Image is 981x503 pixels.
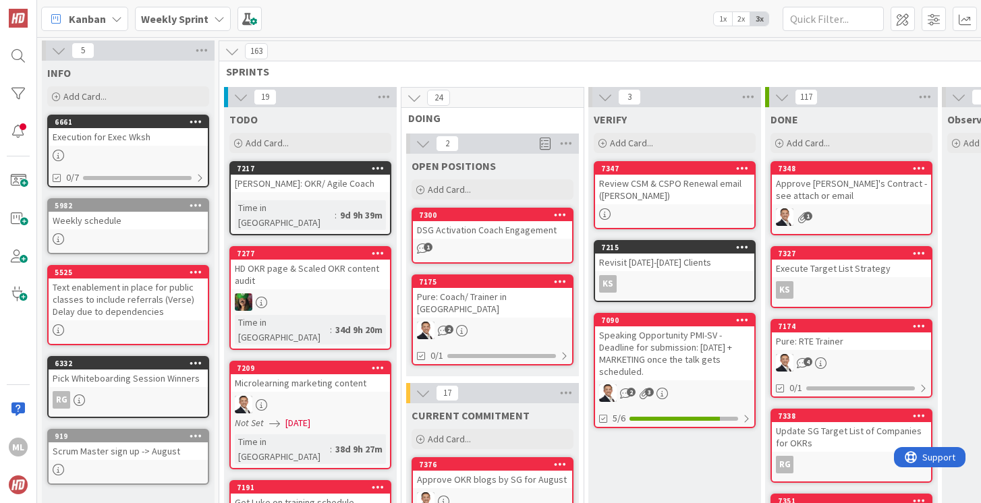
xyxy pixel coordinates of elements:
[772,281,931,299] div: KS
[424,243,432,251] span: 1
[235,417,264,429] i: Not Set
[254,89,277,105] span: 19
[235,293,252,311] img: SL
[330,442,332,456] span: :
[594,113,627,126] span: VERIFY
[412,159,496,173] span: OPEN POSITIONS
[55,432,208,441] div: 919
[231,175,390,192] div: [PERSON_NAME]: OKR/ Agile Coach
[445,325,453,334] span: 2
[428,183,471,196] span: Add Card...
[595,326,754,380] div: Speaking Opportunity PMI-SV - Deadline for submission: [DATE] + MARKETING once the talk gets sche...
[770,409,932,483] a: 7338Update SG Target List of Companies for OKRsRG
[337,208,386,223] div: 9d 9h 39m
[231,362,390,374] div: 7209
[599,384,617,402] img: SL
[594,240,756,302] a: 7215Revisit [DATE]-[DATE] ClientsKS
[412,409,530,422] span: CURRENT COMMITMENT
[795,89,818,105] span: 117
[595,241,754,271] div: 7215Revisit [DATE]-[DATE] Clients
[413,209,572,221] div: 7300
[49,357,208,369] div: 6332
[237,483,390,492] div: 7191
[804,212,812,220] span: 1
[778,411,931,421] div: 7338
[772,332,931,350] div: Pure: RTE Trainer
[285,416,310,430] span: [DATE]
[804,357,812,366] span: 4
[595,254,754,271] div: Revisit [DATE]-[DATE] Clients
[772,175,931,204] div: Approve [PERSON_NAME]'s Contract - see attach or email
[417,322,435,339] img: SL
[413,221,572,239] div: DSG Activation Coach Engagement
[595,275,754,293] div: KS
[246,137,289,149] span: Add Card...
[413,288,572,318] div: Pure: Coach/ Trainer in [GEOGRAPHIC_DATA]
[750,12,768,26] span: 3x
[231,162,390,192] div: 7217[PERSON_NAME]: OKR/ Agile Coach
[49,391,208,409] div: RG
[783,7,884,31] input: Quick Filter...
[53,391,70,409] div: RG
[49,212,208,229] div: Weekly schedule
[413,209,572,239] div: 7300DSG Activation Coach Engagement
[595,384,754,402] div: SL
[235,200,335,230] div: Time in [GEOGRAPHIC_DATA]
[49,442,208,460] div: Scrum Master sign up -> August
[594,161,756,229] a: 7347Review CSM & CSPO Renewal email ([PERSON_NAME])
[49,128,208,146] div: Execution for Exec Wksh
[789,381,802,395] span: 0/1
[772,320,931,350] div: 7174Pure: RTE Trainer
[772,162,931,204] div: 7348Approve [PERSON_NAME]'s Contract - see attach or email
[714,12,732,26] span: 1x
[49,369,208,387] div: Pick Whiteboarding Session Winners
[610,137,653,149] span: Add Card...
[627,388,636,396] span: 2
[245,43,268,59] span: 163
[595,314,754,380] div: 7090Speaking Opportunity PMI-SV - Deadline for submission: [DATE] + MARKETING once the talk gets ...
[237,164,390,173] div: 7217
[237,249,390,258] div: 7277
[772,410,931,452] div: 7338Update SG Target List of Companies for OKRs
[595,241,754,254] div: 7215
[49,430,208,442] div: 919
[49,200,208,229] div: 5982Weekly schedule
[231,362,390,392] div: 7209Microlearning marketing content
[229,246,391,350] a: 7277HD OKR page & Scaled OKR content auditSLTime in [GEOGRAPHIC_DATA]:34d 9h 20m
[63,90,107,102] span: Add Card...
[430,349,443,363] span: 0/1
[436,385,459,401] span: 17
[772,354,931,372] div: SL
[49,278,208,320] div: Text enablement in place for public classes to include referrals (Verse) Delay due to dependencies
[772,422,931,452] div: Update SG Target List of Companies for OKRs
[66,171,79,185] span: 0/7
[47,115,209,187] a: 6661Execution for Exec Wksh0/7
[772,410,931,422] div: 7338
[770,246,932,308] a: 7327Execute Target List StrategyKS
[69,11,106,27] span: Kanban
[412,208,573,264] a: 7300DSG Activation Coach Engagement
[772,162,931,175] div: 7348
[231,374,390,392] div: Microlearning marketing content
[595,162,754,204] div: 7347Review CSM & CSPO Renewal email ([PERSON_NAME])
[47,198,209,254] a: 5982Weekly schedule
[408,111,567,125] span: DOING
[237,363,390,373] div: 7209
[49,430,208,460] div: 919Scrum Master sign up -> August
[599,275,617,293] div: KS
[732,12,750,26] span: 2x
[601,164,754,173] div: 7347
[330,322,332,337] span: :
[231,293,390,311] div: SL
[772,208,931,226] div: SL
[436,136,459,152] span: 2
[618,89,641,105] span: 3
[776,208,793,226] img: SL
[231,396,390,413] div: SL
[49,357,208,387] div: 6332Pick Whiteboarding Session Winners
[55,201,208,210] div: 5982
[335,208,337,223] span: :
[595,162,754,175] div: 7347
[235,315,330,345] div: Time in [GEOGRAPHIC_DATA]
[231,247,390,289] div: 7277HD OKR page & Scaled OKR content audit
